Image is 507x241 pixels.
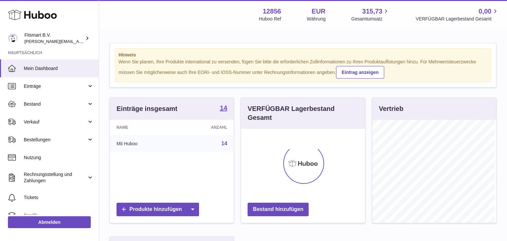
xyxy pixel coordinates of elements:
[220,105,227,111] strong: 14
[351,16,390,22] span: Gesamtumsatz
[479,7,491,16] span: 0,00
[8,33,18,43] img: jonathan@leaderoo.com
[117,203,199,216] a: Produkte hinzufügen
[263,7,281,16] strong: 12856
[24,39,132,44] span: [PERSON_NAME][EMAIL_ADDRESS][DOMAIN_NAME]
[110,120,177,135] th: Name
[24,171,87,184] span: Rechnungsstellung und Zahlungen
[307,16,326,22] div: Währung
[416,7,499,22] a: 0,00 VERFÜGBAR Lagerbestand Gesamt
[117,104,178,113] h3: Einträge insgesamt
[177,120,234,135] th: Anzahl
[24,83,87,89] span: Einträge
[248,104,335,122] h3: VERFÜGBAR Lagerbestand Gesamt
[8,216,91,228] a: Abmelden
[24,101,87,107] span: Bestand
[24,32,84,45] div: Fitsmart B.V.
[24,155,94,161] span: Nutzung
[221,141,227,146] a: 14
[118,59,488,79] div: Wenn Sie planen, Ihre Produkte international zu versenden, fügen Sie bitte die erforderlichen Zol...
[24,65,94,72] span: Mein Dashboard
[118,52,488,58] strong: Hinweis
[248,203,309,216] a: Bestand hinzufügen
[220,105,227,113] a: 14
[379,104,403,113] h3: Vertrieb
[24,212,94,219] span: Kanäle
[110,135,177,152] td: Mit Huboo
[336,66,384,79] a: Eintrag anzeigen
[312,7,325,16] strong: EUR
[24,119,87,125] span: Verkauf
[351,7,390,22] a: 315,73 Gesamtumsatz
[259,16,281,22] div: Huboo Ref
[416,16,499,22] span: VERFÜGBAR Lagerbestand Gesamt
[362,7,382,16] span: 315,73
[24,194,94,201] span: Tickets
[24,137,87,143] span: Bestellungen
